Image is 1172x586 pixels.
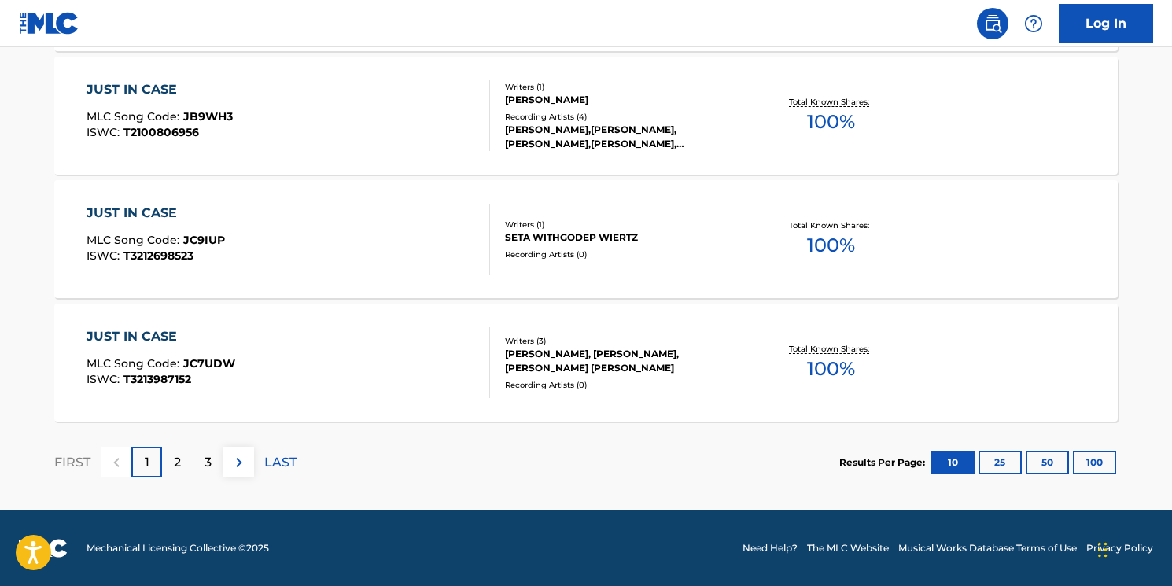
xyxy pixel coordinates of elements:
span: 100 % [807,355,855,383]
div: Recording Artists ( 0 ) [505,249,743,260]
p: FIRST [54,453,90,472]
a: Musical Works Database Terms of Use [898,541,1077,555]
iframe: Chat Widget [1093,510,1172,586]
img: MLC Logo [19,12,79,35]
img: logo [19,539,68,558]
span: 100 % [807,108,855,136]
a: Public Search [977,8,1008,39]
div: JUST IN CASE [87,80,233,99]
p: 1 [145,453,149,472]
div: Drag [1098,526,1108,573]
span: ISWC : [87,372,123,386]
p: Total Known Shares: [789,343,873,355]
p: Results Per Page: [839,455,929,470]
span: T3213987152 [123,372,191,386]
a: JUST IN CASEMLC Song Code:JC9IUPISWC:T3212698523Writers (1)SETA WITHGODEP WIERTZRecording Artists... [54,180,1118,298]
p: 3 [205,453,212,472]
div: Writers ( 1 ) [505,81,743,93]
div: Help [1018,8,1049,39]
span: ISWC : [87,125,123,139]
span: MLC Song Code : [87,109,183,123]
div: [PERSON_NAME], [PERSON_NAME], [PERSON_NAME] [PERSON_NAME] [505,347,743,375]
a: Log In [1059,4,1153,43]
div: [PERSON_NAME],[PERSON_NAME],[PERSON_NAME],[PERSON_NAME], [PERSON_NAME], [PERSON_NAME], [PERSON_NAME] [505,123,743,151]
div: Recording Artists ( 4 ) [505,111,743,123]
span: MLC Song Code : [87,233,183,247]
a: JUST IN CASEMLC Song Code:JB9WH3ISWC:T2100806956Writers (1)[PERSON_NAME]Recording Artists (4)[PER... [54,57,1118,175]
p: LAST [264,453,297,472]
img: help [1024,14,1043,33]
a: Privacy Policy [1086,541,1153,555]
a: Need Help? [743,541,798,555]
span: 100 % [807,231,855,260]
div: Writers ( 1 ) [505,219,743,230]
span: T2100806956 [123,125,199,139]
button: 100 [1073,451,1116,474]
div: Writers ( 3 ) [505,335,743,347]
button: 25 [979,451,1022,474]
div: Recording Artists ( 0 ) [505,379,743,391]
span: Mechanical Licensing Collective © 2025 [87,541,269,555]
span: ISWC : [87,249,123,263]
a: The MLC Website [807,541,889,555]
span: JC9IUP [183,233,225,247]
a: JUST IN CASEMLC Song Code:JC7UDWISWC:T3213987152Writers (3)[PERSON_NAME], [PERSON_NAME], [PERSON_... [54,304,1118,422]
img: right [230,453,249,472]
div: SETA WITHGODEP WIERTZ [505,230,743,245]
span: JC7UDW [183,356,235,370]
img: search [983,14,1002,33]
div: JUST IN CASE [87,204,225,223]
span: T3212698523 [123,249,193,263]
span: MLC Song Code : [87,356,183,370]
span: JB9WH3 [183,109,233,123]
button: 10 [931,451,975,474]
div: [PERSON_NAME] [505,93,743,107]
div: JUST IN CASE [87,327,235,346]
p: Total Known Shares: [789,219,873,231]
button: 50 [1026,451,1069,474]
p: Total Known Shares: [789,96,873,108]
p: 2 [174,453,181,472]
